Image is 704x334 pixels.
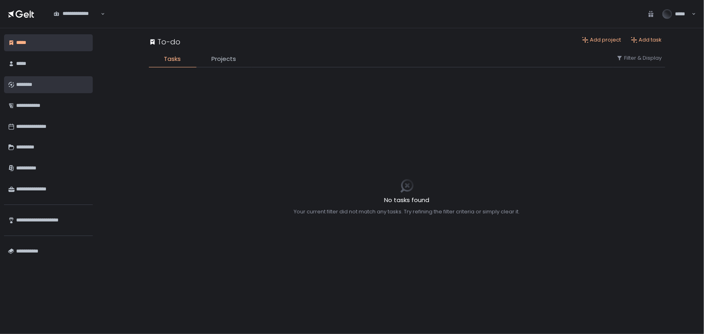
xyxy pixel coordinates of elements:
div: Your current filter did not match any tasks. Try refining the filter criteria or simply clear it. [294,208,520,215]
button: Filter & Display [616,54,662,62]
button: Add task [631,36,662,44]
span: Tasks [164,54,181,64]
input: Search for option [54,17,100,25]
h2: No tasks found [294,196,520,205]
div: To-do [149,36,181,47]
span: Projects [212,54,236,64]
div: Search for option [48,6,105,23]
button: Add project [582,36,621,44]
